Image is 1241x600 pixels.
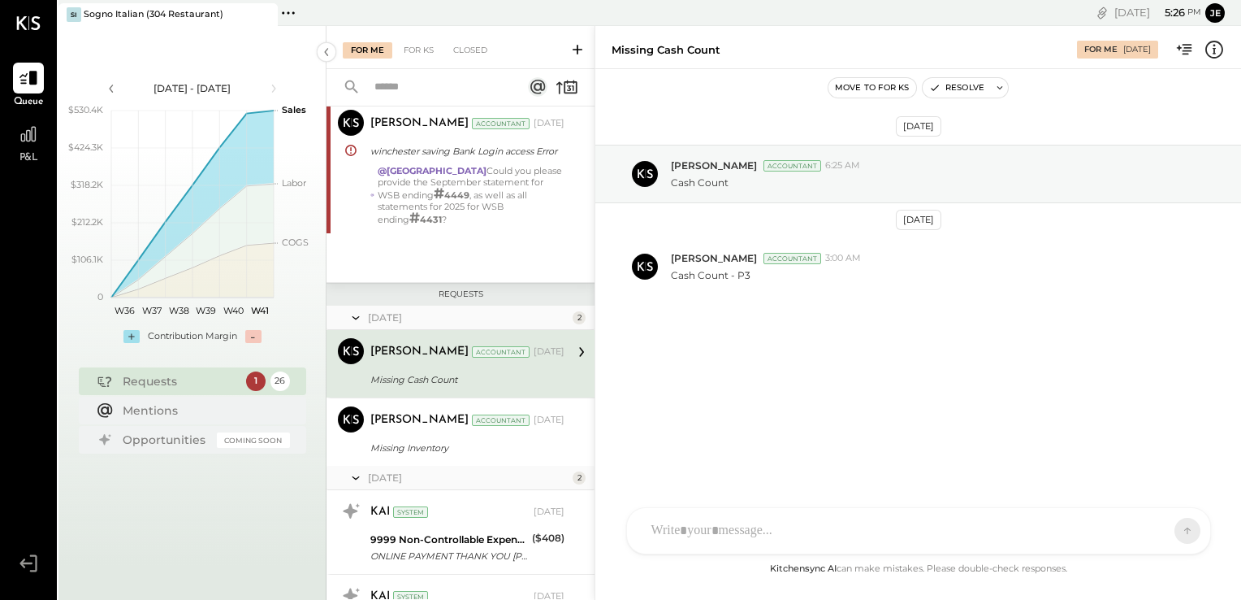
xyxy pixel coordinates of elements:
div: KAI [370,504,390,520]
div: Contribution Margin [148,330,237,343]
strong: @[GEOGRAPHIC_DATA] [378,165,486,176]
p: Cash Count - P3 [671,268,750,282]
div: 26 [270,372,290,391]
span: P&L [19,151,38,166]
div: Missing Inventory [370,440,560,456]
div: [DATE] [1123,44,1151,55]
b: 4431 [409,214,442,225]
div: ONLINE PAYMENT THANK YOU [PERSON_NAME]-12007-ONLINE PAYMENT - THANK YOU [370,548,527,564]
span: pm [1187,7,1201,18]
div: SI [67,7,81,22]
text: W37 [142,305,162,316]
div: Missing Cash Count [370,372,560,388]
div: [DATE] [368,471,569,485]
div: For KS [396,42,442,59]
div: ($408) [532,530,564,546]
text: Labor [282,177,306,189]
div: Accountant [472,118,530,129]
div: [DATE] [368,311,569,324]
p: Cash Count [671,176,729,189]
a: Queue [1,63,56,110]
span: 5 : 26 [1152,5,1185,20]
div: For Me [1084,44,1118,55]
div: [PERSON_NAME] [370,115,469,132]
text: $424.3K [68,141,103,153]
text: W38 [168,305,188,316]
a: P&L [1,119,56,166]
text: W36 [115,305,135,316]
text: Sales [282,104,306,115]
div: Requests [335,289,586,300]
span: 3:00 AM [825,252,861,265]
text: W39 [196,305,216,316]
div: Requests [123,373,238,389]
span: # [409,209,420,227]
span: Queue [14,95,44,110]
div: Accountant [763,253,821,264]
div: Missing Cash Count [612,42,720,58]
text: $530.4K [68,104,103,115]
div: System [393,507,428,518]
div: 9999 Non-Controllable Expenses:To Be Classified P&L [370,532,527,548]
button: Move to for ks [828,78,916,98]
div: Sogno Italian (304 Restaurant) [84,8,223,21]
text: COGS [282,237,309,248]
div: Accountant [472,415,530,426]
text: 0 [97,291,103,302]
div: [DATE] - [DATE] [123,81,262,95]
div: [DATE] [534,346,564,359]
div: + [123,330,140,343]
span: [PERSON_NAME] [671,159,757,172]
text: W41 [251,305,269,316]
div: [DATE] [534,506,564,519]
div: [DATE] [534,414,564,427]
div: Accountant [763,160,821,172]
div: 2 [573,311,586,324]
div: Could you please provide the September statement for WSB ending , as well as all statements for 2... [378,165,564,225]
div: [DATE] [1114,5,1201,20]
div: 1 [246,372,266,391]
span: [PERSON_NAME] [671,251,757,265]
div: Closed [445,42,495,59]
div: copy link [1094,4,1110,21]
div: [PERSON_NAME] [370,412,469,428]
div: - [245,330,262,343]
div: Coming Soon [217,433,290,448]
div: [DATE] [896,116,941,137]
b: 4449 [434,189,469,201]
text: $212.2K [71,216,103,228]
div: For Me [343,42,392,59]
div: Mentions [123,402,282,419]
div: 2 [573,472,586,485]
span: 6:25 AM [825,159,860,172]
div: Accountant [472,346,530,358]
text: $106.1K [71,254,103,265]
span: # [434,185,444,202]
button: je [1205,3,1225,23]
div: Opportunities [123,432,209,448]
text: W40 [223,305,243,316]
div: [PERSON_NAME] [370,344,469,360]
div: winchester saving Bank Login access Error [370,143,560,159]
div: [DATE] [896,210,941,230]
button: Resolve [923,78,991,98]
div: [DATE] [534,117,564,130]
text: $318.2K [71,179,103,190]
